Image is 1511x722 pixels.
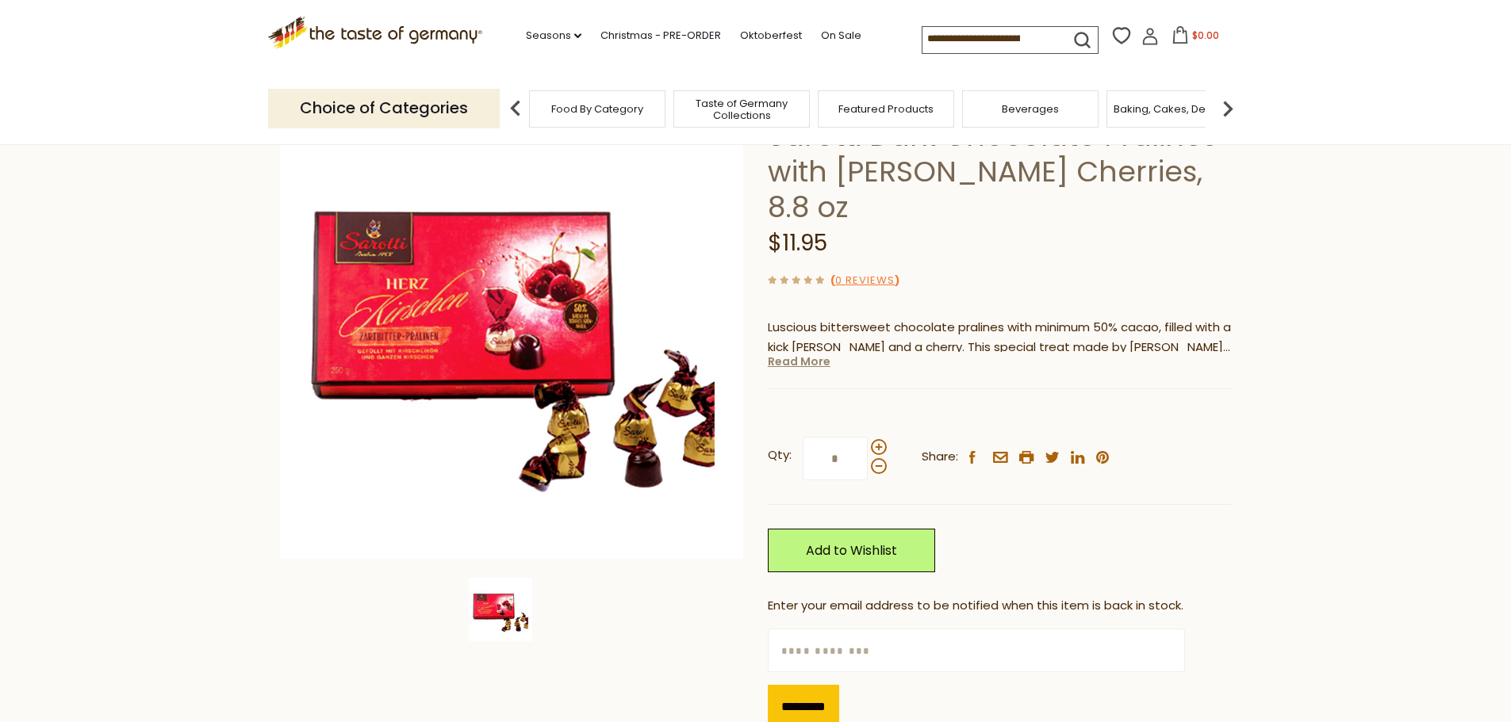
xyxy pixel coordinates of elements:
[740,27,802,44] a: Oktoberfest
[838,103,934,115] a: Featured Products
[768,445,792,465] strong: Qty:
[678,97,805,121] a: Taste of Germany Collections
[768,353,830,369] a: Read More
[1114,103,1237,115] a: Baking, Cakes, Desserts
[500,93,531,124] img: previous arrow
[469,578,532,641] img: Sarotti Brandy Cherry Chocolates
[1002,103,1059,115] a: Beverages
[268,89,500,128] p: Choice of Categories
[1192,29,1219,42] span: $0.00
[768,227,827,258] span: $11.95
[768,118,1232,225] h1: Sarotti Dark Chocolate Pralines with [PERSON_NAME] Cherries, 8.8 oz
[768,596,1232,616] div: Enter your email address to be notified when this item is back in stock.
[768,529,935,572] a: Add to Wishlist
[280,95,744,559] img: Sarotti Brandy Cherry Chocolates
[821,27,861,44] a: On Sale
[600,27,721,44] a: Christmas - PRE-ORDER
[1162,26,1229,50] button: $0.00
[768,318,1232,357] p: Luscious bittersweet chocolate pralines with minimum 50% cacao, filled with a kick [PERSON_NAME] ...
[1212,93,1244,124] img: next arrow
[835,273,895,289] a: 0 Reviews
[922,447,958,467] span: Share:
[526,27,581,44] a: Seasons
[830,273,899,288] span: ( )
[551,103,643,115] a: Food By Category
[803,437,868,480] input: Qty:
